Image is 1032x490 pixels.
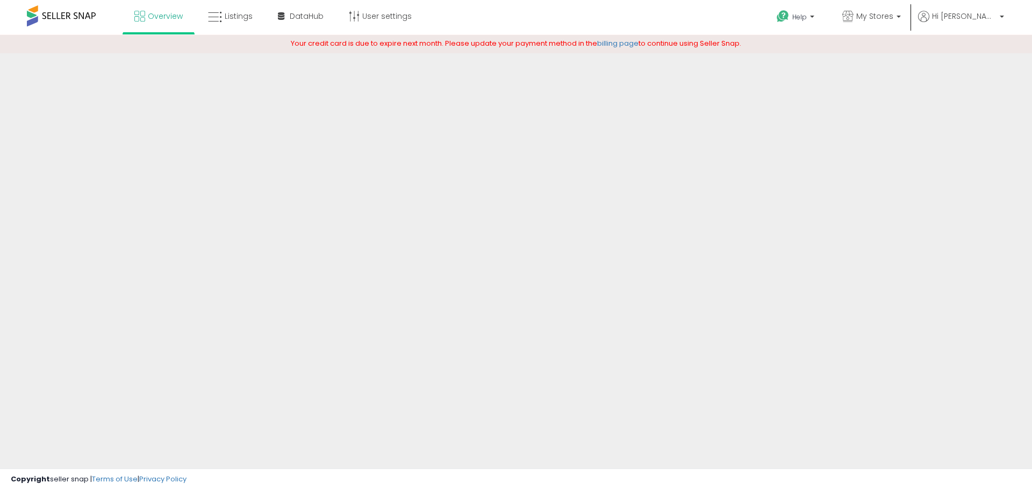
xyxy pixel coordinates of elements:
i: Get Help [776,10,790,23]
strong: Copyright [11,474,50,484]
span: Listings [225,11,253,22]
a: Hi [PERSON_NAME] [918,11,1004,35]
a: Help [768,2,825,35]
span: DataHub [290,11,324,22]
span: Your credit card is due to expire next month. Please update your payment method in the to continu... [291,38,741,48]
span: Help [792,12,807,22]
span: My Stores [856,11,893,22]
a: billing page [597,38,639,48]
span: Hi [PERSON_NAME] [932,11,997,22]
a: Privacy Policy [139,474,187,484]
span: Overview [148,11,183,22]
a: Terms of Use [92,474,138,484]
div: seller snap | | [11,474,187,485]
